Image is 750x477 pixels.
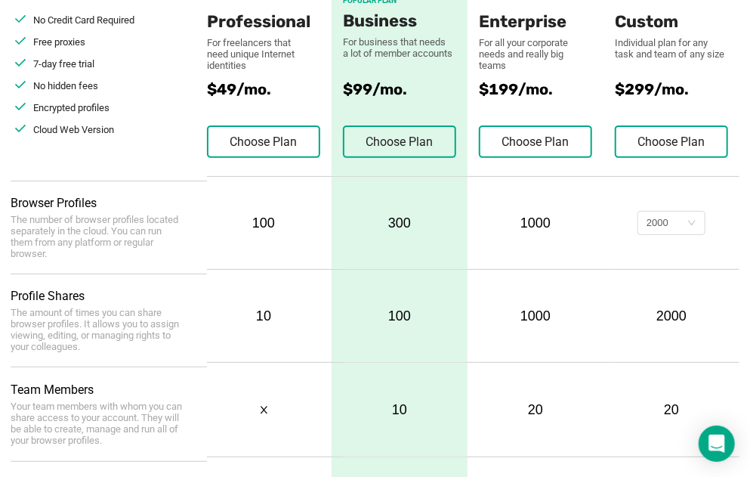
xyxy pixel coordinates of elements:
div: Your team members with whom you can share access to your account. They will be able to create, ma... [11,401,184,446]
div: 100 [332,270,468,362]
div: 2000 [647,212,668,234]
div: 1000 [479,308,592,324]
button: Choose Plan [615,125,728,158]
div: Open Intercom Messenger [699,426,735,462]
i: icon: close [259,405,269,415]
div: Profile Shares [11,289,207,303]
span: $299/mo. [615,80,739,98]
span: $49/mo. [207,80,332,98]
span: $99/mo. [343,80,456,98]
span: Encrypted profiles [33,102,110,113]
div: 10 [207,308,320,324]
button: Choose Plan [343,125,456,158]
span: $199/mo. [479,80,615,98]
div: 100 [207,215,320,231]
div: 10 [332,363,468,457]
div: For freelancers that need unique Internet identities [207,37,305,71]
span: No Credit Card Required [33,14,134,26]
div: a lot of member accounts [343,48,456,59]
div: For all your corporate needs and really big teams [479,37,592,71]
span: Free proxies [33,36,85,48]
div: 20 [479,402,592,418]
div: 1000 [479,215,592,231]
div: The number of browser profiles located separately in the cloud. You can run them from any platfor... [11,214,184,259]
span: Cloud Web Version [33,124,114,135]
button: Choose Plan [207,125,320,158]
span: No hidden fees [33,80,98,91]
button: Choose Plan [479,125,592,158]
div: The amount of times you can share browser profiles. It allows you to assign viewing, editing, or ... [11,307,184,352]
div: For business that needs [343,36,456,48]
i: icon: down [687,218,696,229]
div: 300 [332,177,468,269]
div: Browser Profiles [11,196,207,210]
span: 7-day free trial [33,58,94,70]
div: 20 [615,402,728,418]
div: Individual plan for any task and team of any size [615,37,728,60]
div: Business [343,11,456,31]
div: Team Members [11,383,207,397]
div: 2000 [615,308,728,324]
